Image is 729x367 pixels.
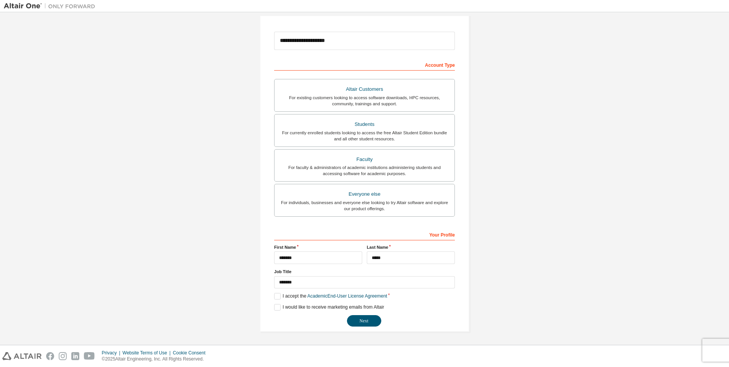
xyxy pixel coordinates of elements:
[279,200,450,212] div: For individuals, businesses and everyone else looking to try Altair software and explore our prod...
[84,352,95,360] img: youtube.svg
[71,352,79,360] img: linkedin.svg
[279,119,450,130] div: Students
[2,352,42,360] img: altair_logo.svg
[274,228,455,240] div: Your Profile
[102,356,210,362] p: © 2025 Altair Engineering, Inc. All Rights Reserved.
[274,244,362,250] label: First Name
[274,293,387,299] label: I accept the
[274,269,455,275] label: Job Title
[307,293,387,299] a: Academic End-User License Agreement
[173,350,210,356] div: Cookie Consent
[347,315,381,327] button: Next
[279,84,450,95] div: Altair Customers
[46,352,54,360] img: facebook.svg
[279,164,450,177] div: For faculty & administrators of academic institutions administering students and accessing softwa...
[367,244,455,250] label: Last Name
[279,95,450,107] div: For existing customers looking to access software downloads, HPC resources, community, trainings ...
[122,350,173,356] div: Website Terms of Use
[274,304,384,311] label: I would like to receive marketing emails from Altair
[279,130,450,142] div: For currently enrolled students looking to access the free Altair Student Edition bundle and all ...
[279,154,450,165] div: Faculty
[4,2,99,10] img: Altair One
[102,350,122,356] div: Privacy
[274,58,455,71] div: Account Type
[279,189,450,200] div: Everyone else
[59,352,67,360] img: instagram.svg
